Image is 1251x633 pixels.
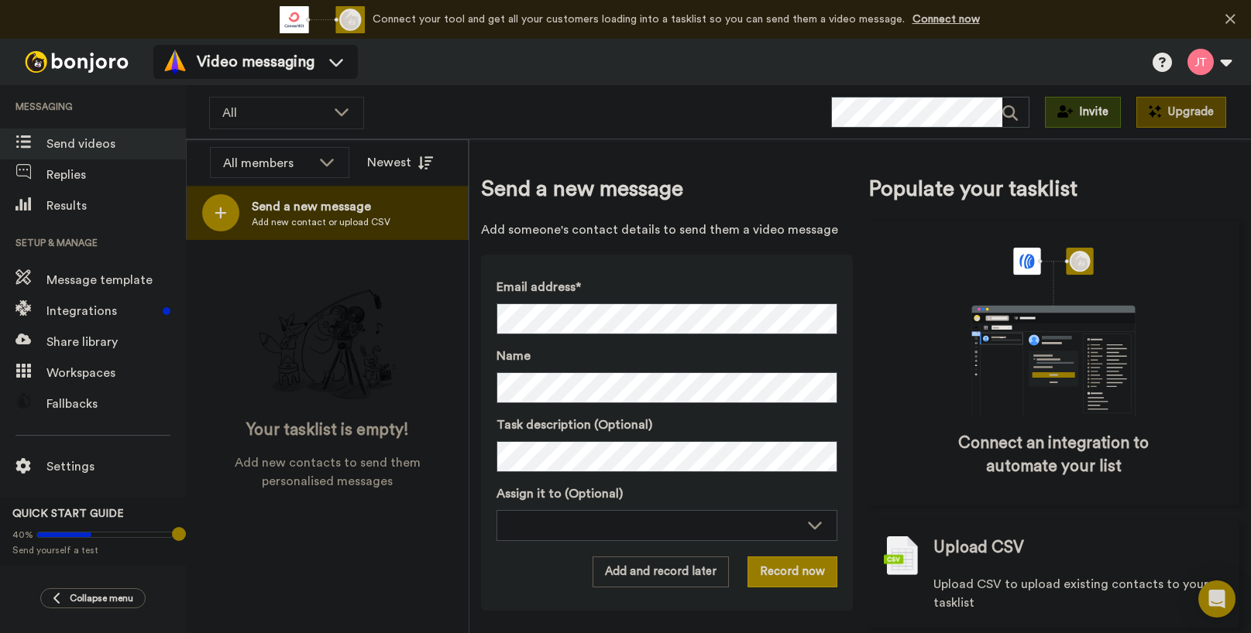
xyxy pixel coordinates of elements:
img: ready-set-action.png [250,283,405,407]
span: Workspaces [46,364,186,382]
span: Upload CSV to upload existing contacts to your tasklist [933,575,1225,612]
div: Tooltip anchor [172,527,186,541]
span: Add new contact or upload CSV [252,216,390,228]
span: Replies [46,166,186,184]
span: Connect your tool and get all your customers loading into a tasklist so you can send them a video... [373,14,905,25]
span: Send yourself a test [12,544,174,556]
button: Record now [748,556,837,587]
div: All members [223,154,311,173]
span: QUICK START GUIDE [12,508,124,519]
span: Send a new message [481,174,853,205]
button: Upgrade [1136,97,1226,128]
button: Add and record later [593,556,729,587]
img: bj-logo-header-white.svg [19,51,135,73]
span: Fallbacks [46,395,186,413]
img: vm-color.svg [163,50,187,74]
span: Send videos [46,135,186,153]
span: Upload CSV [933,536,1024,559]
span: Add new contacts to send them personalised messages [209,453,445,491]
label: Assign it to (Optional) [497,484,837,503]
span: Add someone's contact details to send them a video message [481,221,853,239]
button: Newest [356,147,445,178]
span: All [222,104,326,122]
span: Send a new message [252,197,390,216]
span: Name [497,347,531,365]
span: Results [46,197,186,215]
span: Message template [46,271,186,289]
div: animation [280,6,365,33]
label: Email address* [497,278,837,296]
span: Video messaging [197,51,314,73]
span: Connect an integration to automate your list [934,432,1174,478]
span: Integrations [46,302,156,320]
img: csv-grey.png [884,536,918,575]
span: Collapse menu [70,592,133,604]
span: Share library [46,333,186,351]
button: Collapse menu [40,588,146,608]
a: Connect now [912,14,980,25]
div: Open Intercom Messenger [1198,580,1236,618]
span: Populate your tasklist [868,174,1240,205]
div: animation [937,248,1170,416]
span: Your tasklist is empty! [246,419,409,442]
span: Settings [46,457,186,476]
label: Task description (Optional) [497,416,837,434]
span: 40% [12,529,33,541]
button: Invite [1045,97,1121,128]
